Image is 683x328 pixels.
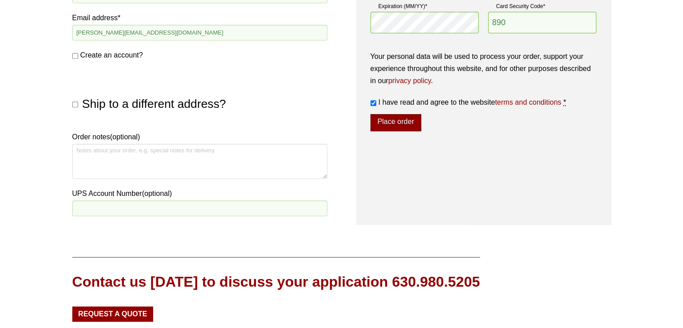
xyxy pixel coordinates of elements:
[370,50,597,87] p: Your personal data will be used to process your order, support your experience throughout this we...
[370,114,421,131] button: Place order
[72,102,78,107] input: Ship to a different address?
[72,131,327,143] label: Order notes
[72,53,78,59] input: Create an account?
[72,272,480,292] div: Contact us [DATE] to discuss your application 630.980.5205
[388,77,431,84] a: privacy policy
[379,98,561,106] span: I have read and agree to the website
[78,310,147,318] span: Request a Quote
[563,98,566,106] abbr: required
[488,12,597,33] input: CSC
[370,2,479,11] label: Expiration (MM/YY)
[370,100,376,106] input: I have read and agree to the websiteterms and conditions *
[488,2,597,11] label: Card Security Code
[72,187,327,199] label: UPS Account Number
[82,97,226,111] span: Ship to a different address?
[80,51,143,59] span: Create an account?
[72,306,154,322] a: Request a Quote
[495,98,561,106] a: terms and conditions
[110,133,140,141] span: (optional)
[142,190,172,197] span: (optional)
[72,12,327,24] label: Email address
